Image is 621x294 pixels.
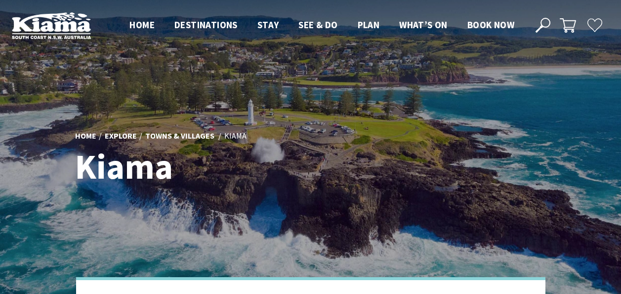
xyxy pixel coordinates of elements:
a: Explore [105,131,137,142]
span: Destinations [174,19,238,31]
a: Towns & Villages [145,131,214,142]
li: Kiama [224,130,247,143]
img: Kiama Logo [12,12,91,39]
span: Home [129,19,155,31]
a: Home [75,131,96,142]
span: Stay [257,19,279,31]
span: What’s On [399,19,448,31]
h1: Kiama [75,147,354,186]
nav: Main Menu [120,17,524,34]
span: Book now [467,19,514,31]
span: Plan [358,19,380,31]
span: See & Do [298,19,337,31]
